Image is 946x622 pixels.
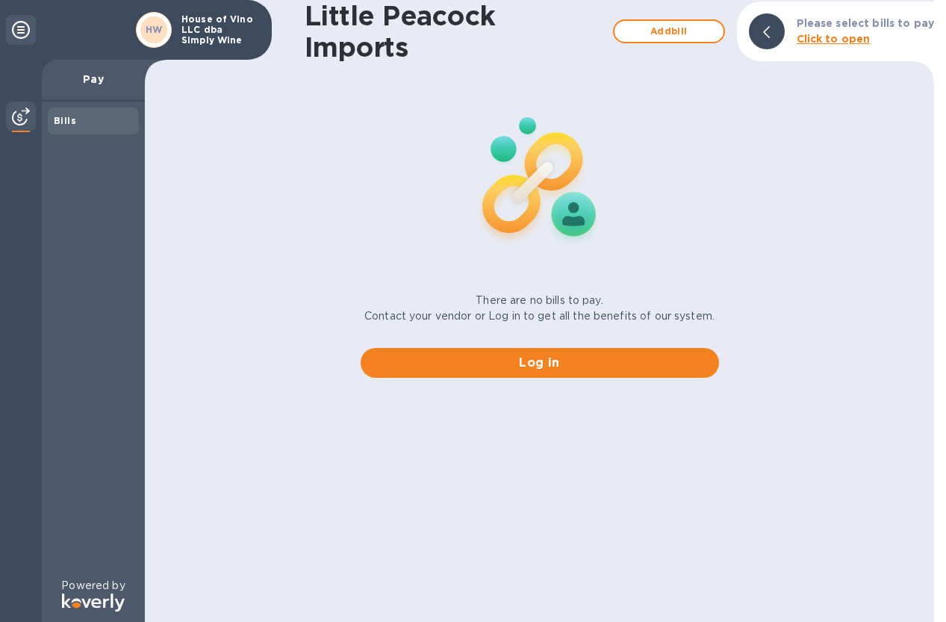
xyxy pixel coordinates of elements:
[361,348,719,378] button: Log in
[613,19,725,43] button: Addbill
[797,33,871,45] b: Click to open
[54,115,76,126] b: Bills
[62,594,125,612] img: Logo
[61,578,125,594] p: Powered by
[626,22,712,40] span: Add bill
[797,17,934,29] b: Please select bills to pay
[146,24,163,35] b: HW
[373,354,707,372] span: Log in
[364,293,715,324] p: There are no bills to pay. Contact your vendor or Log in to get all the benefits of our system.
[54,72,133,87] p: Pay
[181,14,256,46] p: House of Vino LLC dba Simply Wine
